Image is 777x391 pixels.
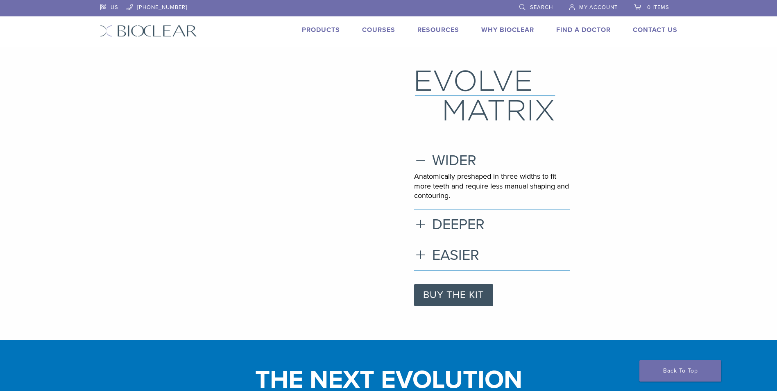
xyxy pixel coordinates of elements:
h1: THE NEXT EVOLUTION [94,370,684,390]
span: My Account [579,4,618,11]
a: Why Bioclear [481,26,534,34]
h3: EASIER [414,246,570,264]
img: Bioclear [100,25,197,37]
h3: DEEPER [414,216,570,233]
span: Search [530,4,553,11]
p: Anatomically preshaped in three widths to fit more teeth and require less manual shaping and cont... [414,172,570,200]
h3: WIDER [414,152,570,169]
a: Resources [417,26,459,34]
a: Back To Top [639,360,721,382]
span: 0 items [647,4,669,11]
a: Find A Doctor [556,26,611,34]
a: Contact Us [633,26,677,34]
a: BUY THE KIT [414,284,493,306]
a: Courses [362,26,395,34]
a: Products [302,26,340,34]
